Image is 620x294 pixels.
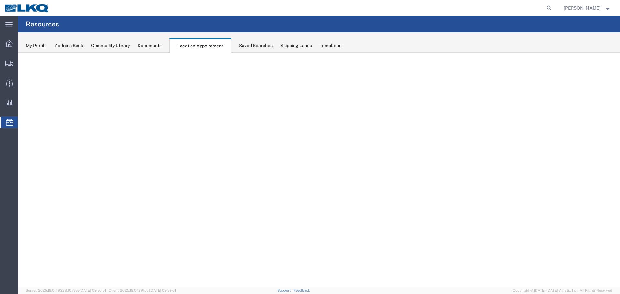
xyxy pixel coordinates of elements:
div: Saved Searches [239,42,273,49]
img: logo [5,3,50,13]
div: Commodity Library [91,42,130,49]
div: Templates [320,42,341,49]
button: [PERSON_NAME] [563,4,611,12]
a: Support [277,289,294,292]
iframe: FS Legacy Container [18,53,620,287]
div: Shipping Lanes [280,42,312,49]
div: My Profile [26,42,47,49]
div: Documents [138,42,161,49]
span: Copyright © [DATE]-[DATE] Agistix Inc., All Rights Reserved [513,288,612,293]
span: Client: 2025.19.0-129fbcf [109,289,176,292]
h4: Resources [26,16,59,32]
div: Address Book [55,42,83,49]
span: Server: 2025.19.0-49328d0a35e [26,289,106,292]
div: Location Appointment [169,38,231,53]
a: Feedback [294,289,310,292]
span: [DATE] 09:50:51 [80,289,106,292]
span: [DATE] 09:39:01 [150,289,176,292]
span: Oscar Davila [564,5,601,12]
